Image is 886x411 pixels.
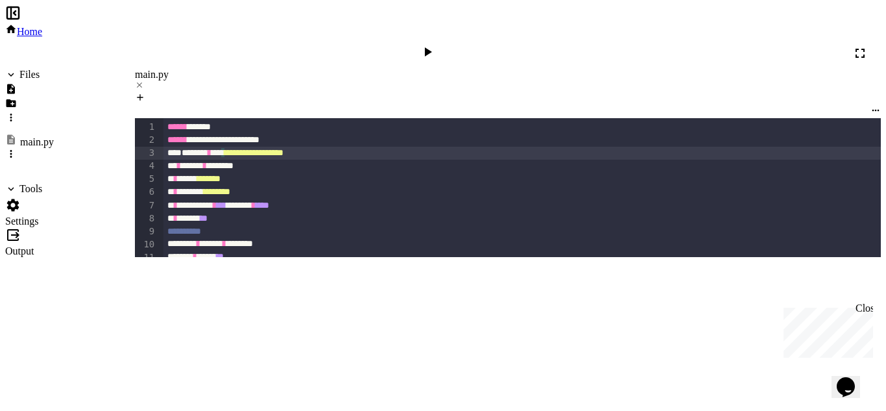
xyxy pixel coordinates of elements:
div: main.py [135,69,881,81]
div: Tools [19,183,42,195]
div: 5 [135,173,156,186]
iframe: chat widget [778,303,873,358]
span: Home [17,26,42,37]
div: main.py [20,136,54,148]
div: 11 [135,251,156,264]
div: Settings [5,216,54,227]
div: 7 [135,199,156,212]
div: 6 [135,186,156,199]
div: 3 [135,147,156,160]
div: 10 [135,238,156,251]
div: 9 [135,225,156,238]
iframe: chat widget [832,359,873,398]
div: Chat with us now!Close [5,5,90,82]
div: Output [5,245,54,257]
div: 8 [135,212,156,225]
div: 2 [135,134,156,147]
div: main.py [135,69,881,92]
div: Files [19,69,40,81]
div: 4 [135,160,156,173]
a: Home [5,26,42,37]
div: 1 [135,121,156,134]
